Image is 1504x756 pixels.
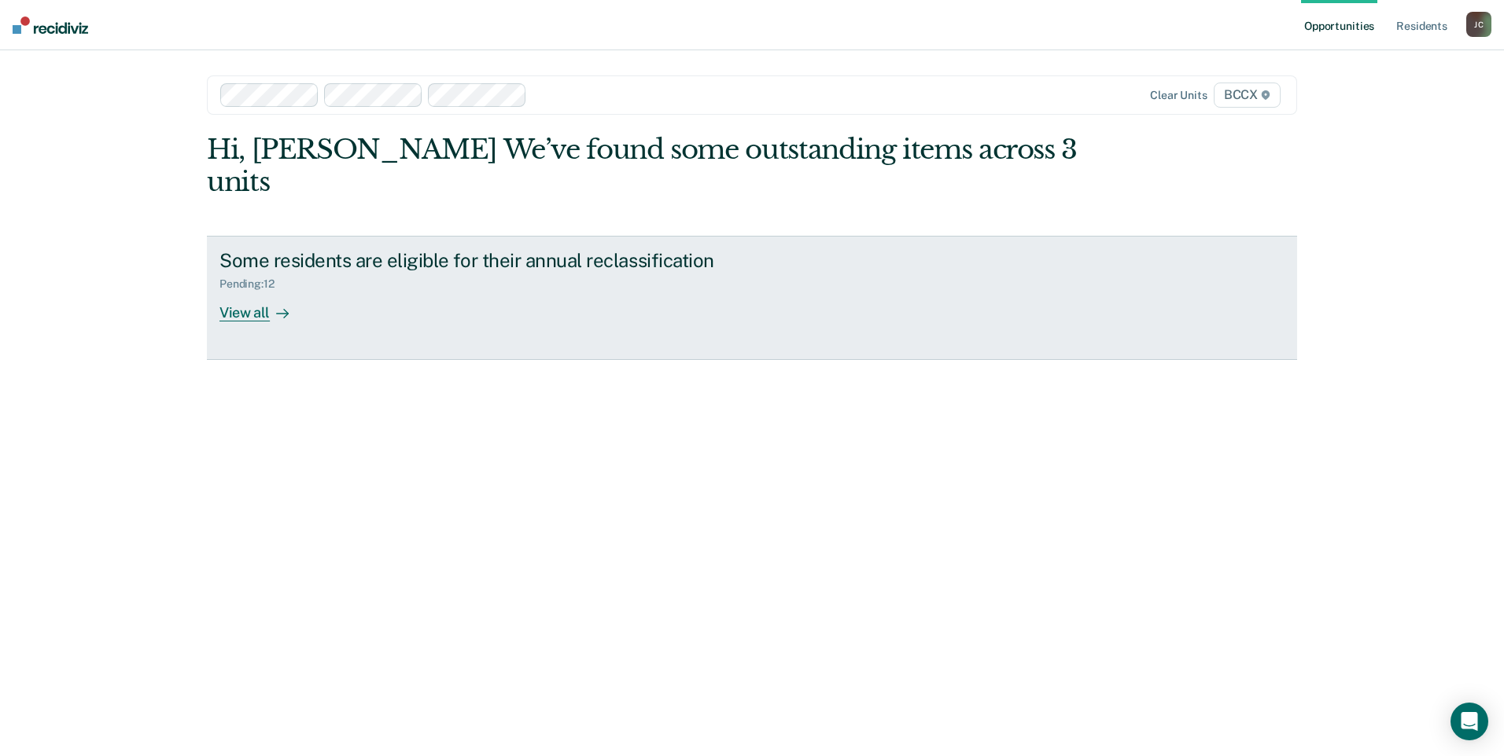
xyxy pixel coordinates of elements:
div: Hi, [PERSON_NAME] We’ve found some outstanding items across 3 units [207,134,1079,198]
div: Some residents are eligible for their annual reclassification [219,249,772,272]
div: Clear units [1150,89,1207,102]
div: Pending : 12 [219,277,287,291]
div: View all [219,291,308,321]
button: JC [1466,12,1491,37]
img: Recidiviz [13,17,88,34]
div: J C [1466,12,1491,37]
div: Open Intercom Messenger [1451,703,1488,740]
span: BCCX [1214,83,1281,108]
a: Some residents are eligible for their annual reclassificationPending:12View all [207,236,1297,360]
